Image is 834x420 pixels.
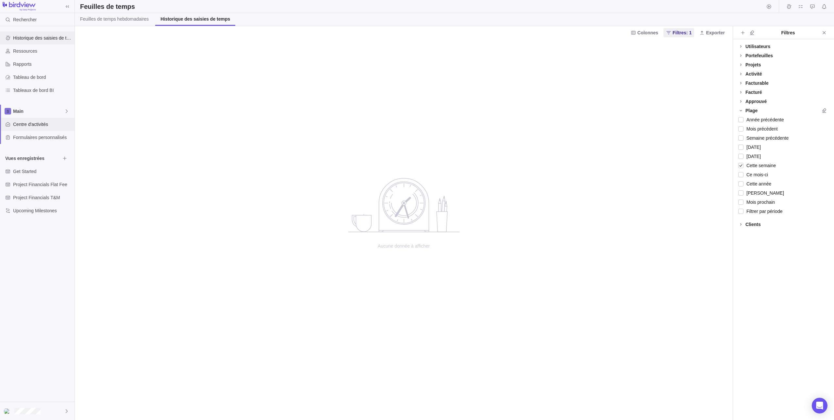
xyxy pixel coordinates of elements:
[743,207,783,216] span: Filtrer par période
[743,188,784,198] span: [PERSON_NAME]
[820,106,829,115] span: Effacer tous les filtres
[13,48,72,54] span: Ressources
[745,52,773,59] div: Portefeuilles
[663,28,694,37] span: Filtres: 1
[80,16,149,22] span: Feuilles de temps hebdomadaires
[745,107,758,114] div: Plage
[13,74,72,80] span: Tableau de bord
[743,152,761,161] span: [DATE]
[628,28,661,37] span: Colonnes
[745,71,762,77] div: Activité
[13,61,72,67] span: Rapports
[743,143,761,152] span: [DATE]
[13,87,72,94] span: Tableaux de bord BI
[13,121,72,128] span: Centre d'activités
[339,243,469,249] span: Aucune donnée à afficher
[820,28,829,37] span: Fermer
[697,28,727,37] span: Exporter
[706,29,725,36] span: Exporter
[339,39,469,420] div: no data to show
[13,168,72,175] span: Get Started
[75,13,154,26] a: Feuilles de temps hebdomadaires
[764,2,774,11] span: Démarrer le minuteur
[5,155,60,162] span: Vues enregistrées
[13,16,37,23] span: Rechercher
[745,80,769,86] div: Facturable
[743,133,789,143] span: Semaine précédente
[808,5,817,10] a: Demandes d'approbation
[13,134,72,141] span: Formulaires personnalisés
[745,89,762,96] div: Facturé
[743,115,784,124] span: Année précédente
[745,61,761,68] div: Projets
[784,2,793,11] span: Feuilles de temps
[743,179,771,188] span: Cette année
[13,194,72,201] span: Project Financials T&M
[743,198,775,207] span: Mois prochain
[745,43,770,50] div: Utilisateurs
[820,2,829,11] span: Centre de notifications
[796,2,805,11] span: Mes affectations
[4,409,12,414] img: Show
[743,161,776,170] span: Cette semaine
[747,28,757,37] span: Effacer tous les filtres
[784,5,793,10] a: Feuilles de temps
[743,170,768,179] span: Ce mois-ci
[80,2,135,11] h2: Feuilles de temps
[637,29,658,36] span: Colonnes
[60,154,69,163] span: Parcourir les vues
[738,28,747,37] span: Ajouter des filtres
[745,221,761,228] div: Clients
[155,13,235,26] a: Historique des saisies de temps
[808,2,817,11] span: Demandes d'approbation
[812,398,827,413] div: Open Intercom Messenger
[796,5,805,10] a: Mes affectations
[673,29,692,36] span: Filtres: 1
[743,124,778,133] span: Mois précédent
[13,207,72,214] span: Upcoming Milestones
[3,2,36,11] img: logo
[160,16,230,22] span: Historique des saisies de temps
[13,35,72,41] span: Historique des saisies de temps
[13,108,64,114] span: Main
[13,181,72,188] span: Project Financials Flat Fee
[757,29,820,36] div: Filtres
[820,5,829,10] a: Centre de notifications
[745,98,767,105] div: Approuvé
[4,407,12,415] div: Axel Clauzon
